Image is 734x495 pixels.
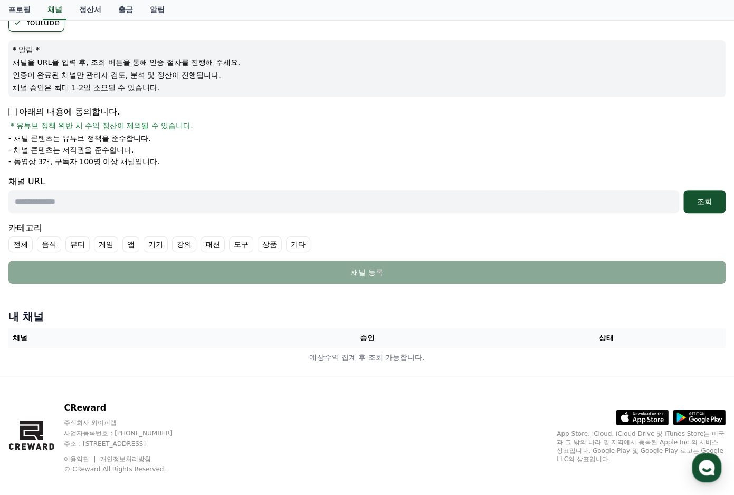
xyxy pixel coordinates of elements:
[688,196,721,207] div: 조회
[201,236,225,252] label: 패션
[144,236,168,252] label: 기기
[172,236,196,252] label: 강의
[8,328,247,348] th: 채널
[37,236,61,252] label: 음식
[64,402,193,414] p: CReward
[247,328,487,348] th: 승인
[487,328,726,348] th: 상태
[8,175,726,213] div: 채널 URL
[11,120,193,131] span: * 유튜브 정책 위반 시 수익 정산이 제외될 수 있습니다.
[30,267,704,278] div: 채널 등록
[8,133,151,144] p: - 채널 콘텐츠는 유튜브 정책을 준수합니다.
[64,429,193,437] p: 사업자등록번호 : [PHONE_NUMBER]
[100,455,151,463] a: 개인정보처리방침
[97,351,109,359] span: 대화
[8,222,726,252] div: 카테고리
[122,236,139,252] label: 앱
[3,335,70,361] a: 홈
[65,236,90,252] label: 뷰티
[557,430,726,463] p: App Store, iCloud, iCloud Drive 및 iTunes Store는 미국과 그 밖의 나라 및 지역에서 등록된 Apple Inc.의 서비스 상표입니다. Goo...
[683,190,726,213] button: 조회
[64,418,193,427] p: 주식회사 와이피랩
[8,261,726,284] button: 채널 등록
[13,70,721,80] p: 인증이 완료된 채널만 관리자 검토, 분석 및 정산이 진행됩니다.
[33,350,40,359] span: 홈
[163,350,176,359] span: 설정
[229,236,253,252] label: 도구
[8,236,33,252] label: 전체
[8,156,159,167] p: - 동영상 3개, 구독자 100명 이상 채널입니다.
[64,465,193,473] p: © CReward All Rights Reserved.
[70,335,136,361] a: 대화
[13,57,721,68] p: 채널을 URL을 입력 후, 조회 버튼을 통해 인증 절차를 진행해 주세요.
[64,440,193,448] p: 주소 : [STREET_ADDRESS]
[8,106,120,118] p: 아래의 내용에 동의합니다.
[13,82,721,93] p: 채널 승인은 최대 1-2일 소요될 수 있습니다.
[286,236,310,252] label: 기타
[8,145,134,155] p: - 채널 콘텐츠는 저작권을 준수합니다.
[8,309,726,324] h4: 내 채널
[94,236,118,252] label: 게임
[8,348,726,367] td: 예상수익 집계 후 조회 가능합니다.
[258,236,282,252] label: 상품
[136,335,203,361] a: 설정
[8,14,64,32] label: Youtube
[64,455,97,463] a: 이용약관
